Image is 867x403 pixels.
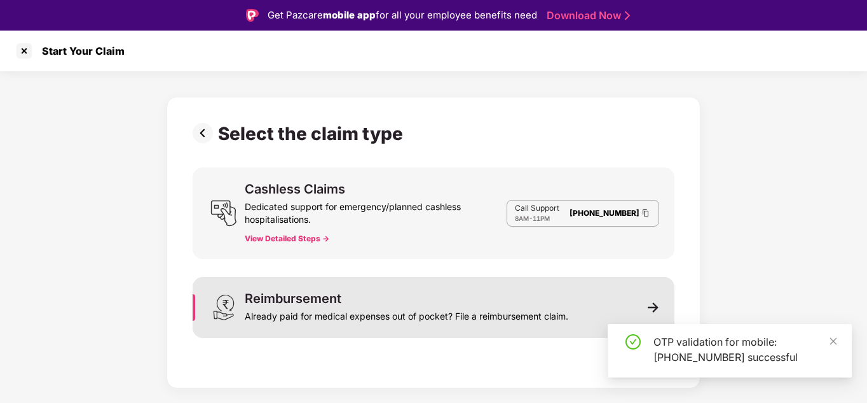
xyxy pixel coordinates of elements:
[210,200,237,227] img: svg+xml;base64,PHN2ZyB3aWR0aD0iMjQiIGhlaWdodD0iMjUiIHZpZXdCb3g9IjAgMCAyNCAyNSIgZmlsbD0ibm9uZSIgeG...
[245,195,507,226] div: Dedicated support for emergency/planned cashless hospitalisations.
[245,292,341,305] div: Reimbursement
[625,334,641,350] span: check-circle
[245,305,568,323] div: Already paid for medical expenses out of pocket? File a reimbursement claim.
[34,45,125,57] div: Start Your Claim
[648,302,659,313] img: svg+xml;base64,PHN2ZyB3aWR0aD0iMTEiIGhlaWdodD0iMTEiIHZpZXdCb3g9IjAgMCAxMSAxMSIgZmlsbD0ibm9uZSIgeG...
[218,123,408,145] div: Select the claim type
[515,203,559,213] p: Call Support
[210,294,237,321] img: svg+xml;base64,PHN2ZyB3aWR0aD0iMjQiIGhlaWdodD0iMzEiIHZpZXdCb3g9IjAgMCAyNCAzMSIgZmlsbD0ibm9uZSIgeG...
[246,9,259,22] img: Logo
[829,337,838,346] span: close
[641,208,651,218] img: Clipboard Icon
[268,8,537,23] div: Get Pazcare for all your employee benefits need
[245,183,345,195] div: Cashless Claims
[323,9,376,21] strong: mobile app
[515,215,529,222] span: 8AM
[245,234,329,244] button: View Detailed Steps ->
[570,208,639,218] a: [PHONE_NUMBER]
[547,9,626,22] a: Download Now
[193,123,218,143] img: svg+xml;base64,PHN2ZyBpZD0iUHJldi0zMngzMiIgeG1sbnM9Imh0dHA6Ly93d3cudzMub3JnLzIwMDAvc3ZnIiB3aWR0aD...
[515,213,559,223] div: -
[625,9,630,22] img: Stroke
[653,334,836,365] div: OTP validation for mobile: [PHONE_NUMBER] successful
[533,215,550,222] span: 11PM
